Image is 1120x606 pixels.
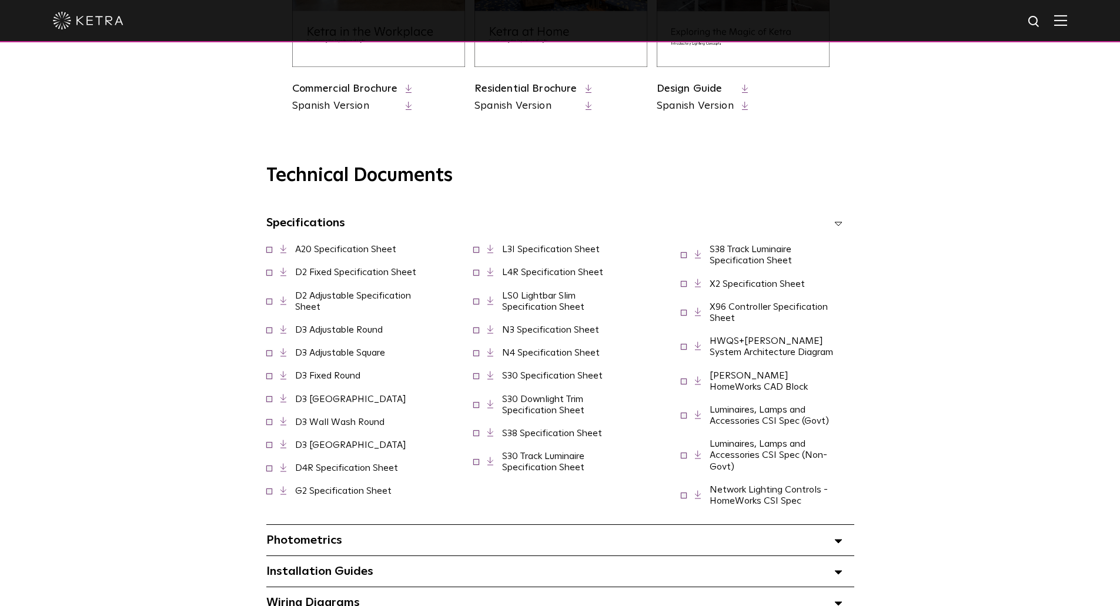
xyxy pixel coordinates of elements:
[295,486,392,495] a: G2 Specification Sheet
[502,348,600,357] a: N4 Specification Sheet
[295,394,406,404] a: D3 [GEOGRAPHIC_DATA]
[710,279,805,289] a: X2 Specification Sheet
[292,83,398,94] a: Commercial Brochure
[266,217,345,229] span: Specifications
[710,245,792,265] a: S38 Track Luminaire Specification Sheet
[502,428,602,438] a: S38 Specification Sheet
[502,325,599,334] a: N3 Specification Sheet
[1054,15,1067,26] img: Hamburger%20Nav.svg
[266,565,373,577] span: Installation Guides
[502,291,584,312] a: LS0 Lightbar Slim Specification Sheet
[295,245,396,254] a: A20 Specification Sheet
[710,371,808,391] a: [PERSON_NAME] HomeWorks CAD Block
[295,348,385,357] a: D3 Adjustable Square
[657,83,723,94] a: Design Guide
[710,439,827,471] a: Luminaires, Lamps and Accessories CSI Spec (Non-Govt)
[295,291,411,312] a: D2 Adjustable Specification Sheet
[710,336,833,357] a: HWQS+[PERSON_NAME] System Architecture Diagram
[1027,15,1042,29] img: search icon
[502,371,603,380] a: S30 Specification Sheet
[295,371,360,380] a: D3 Fixed Round
[710,302,828,323] a: X96 Controller Specification Sheet
[295,463,398,473] a: D4R Specification Sheet
[657,99,734,113] a: Spanish Version
[295,417,385,427] a: D3 Wall Wash Round
[266,534,342,546] span: Photometrics
[474,99,577,113] a: Spanish Version
[710,405,829,426] a: Luminaires, Lamps and Accessories CSI Spec (Govt)
[266,165,854,187] h3: Technical Documents
[292,99,398,113] a: Spanish Version
[295,440,406,450] a: D3 [GEOGRAPHIC_DATA]
[53,12,123,29] img: ketra-logo-2019-white
[502,245,600,254] a: L3I Specification Sheet
[502,267,603,277] a: L4R Specification Sheet
[295,325,383,334] a: D3 Adjustable Round
[474,83,577,94] a: Residential Brochure
[710,485,828,505] a: Network Lighting Controls - HomeWorks CSI Spec
[295,267,416,277] a: D2 Fixed Specification Sheet
[502,394,584,415] a: S30 Downlight Trim Specification Sheet
[502,451,584,472] a: S30 Track Luminaire Specification Sheet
